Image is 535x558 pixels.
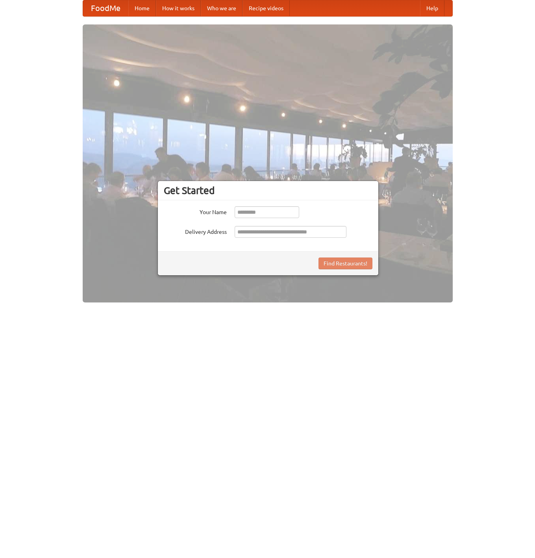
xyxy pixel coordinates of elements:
[164,185,372,196] h3: Get Started
[243,0,290,16] a: Recipe videos
[164,206,227,216] label: Your Name
[318,258,372,269] button: Find Restaurants!
[201,0,243,16] a: Who we are
[128,0,156,16] a: Home
[164,226,227,236] label: Delivery Address
[83,0,128,16] a: FoodMe
[156,0,201,16] a: How it works
[420,0,444,16] a: Help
